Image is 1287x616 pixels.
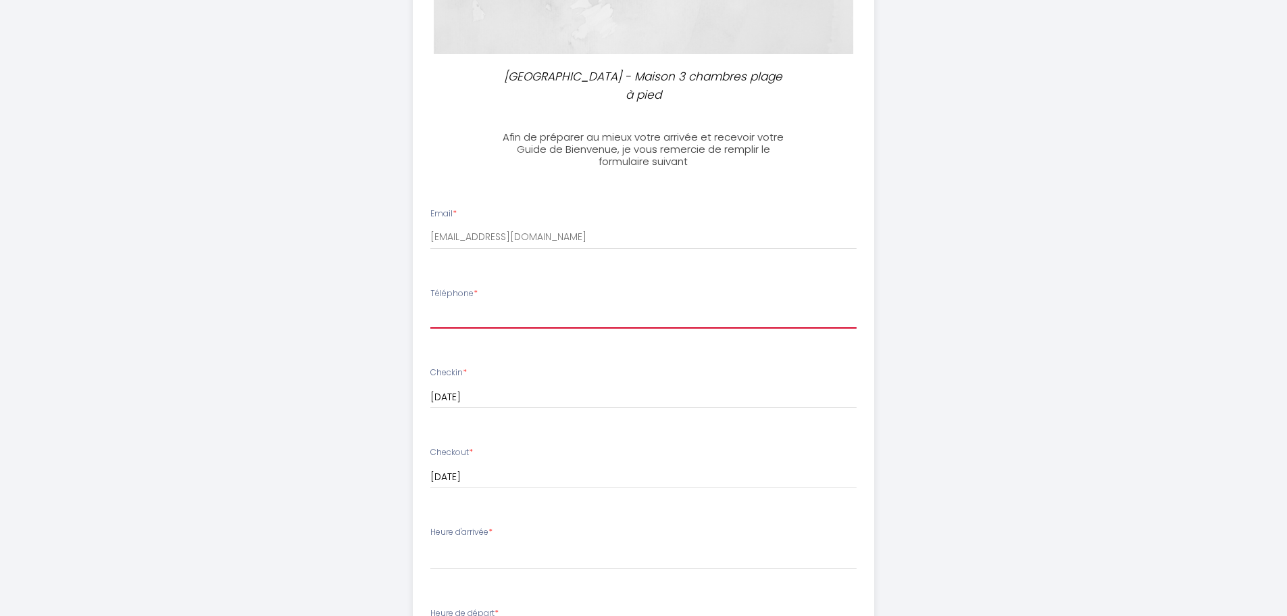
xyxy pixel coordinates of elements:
label: Téléphone [430,287,478,300]
p: [GEOGRAPHIC_DATA] - Maison 3 chambres plage à pied [499,68,788,103]
label: Checkin [430,366,467,379]
label: Checkout [430,446,473,459]
label: Heure d'arrivée [430,526,493,539]
label: Email [430,208,457,220]
h3: Afin de préparer au mieux votre arrivée et recevoir votre Guide de Bienvenue, je vous remercie de... [493,131,794,168]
